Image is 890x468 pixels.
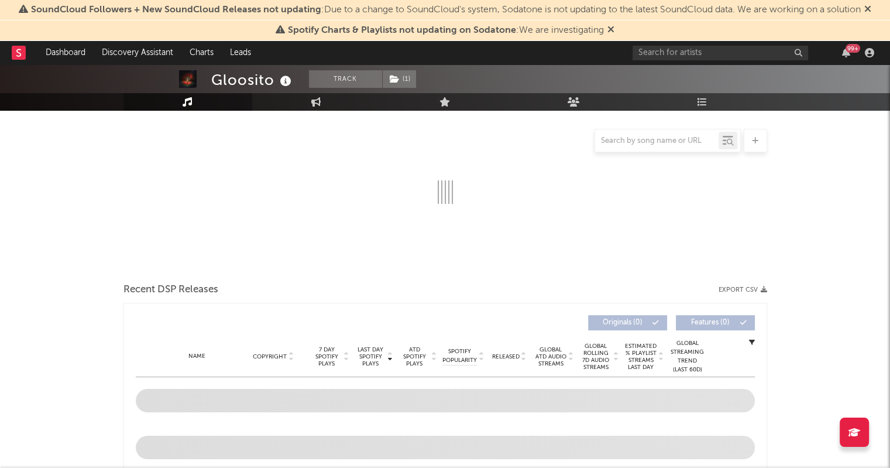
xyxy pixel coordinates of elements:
[311,346,342,367] span: 7 Day Spotify Plays
[288,26,516,35] span: Spotify Charts & Playlists not updating on Sodatone
[625,343,657,371] span: Estimated % Playlist Streams Last Day
[288,26,604,35] span: : We are investigating
[253,353,287,360] span: Copyright
[683,319,737,326] span: Features ( 0 )
[580,343,612,371] span: Global Rolling 7D Audio Streams
[535,346,567,367] span: Global ATD Audio Streams
[31,5,321,15] span: SoundCloud Followers + New SoundCloud Releases not updating
[719,286,767,293] button: Export CSV
[595,136,719,146] input: Search by song name or URL
[37,41,94,64] a: Dashboard
[596,319,650,326] span: Originals ( 0 )
[181,41,222,64] a: Charts
[670,339,705,374] div: Global Streaming Trend (Last 60D)
[864,5,871,15] span: Dismiss
[492,353,520,360] span: Released
[222,41,259,64] a: Leads
[633,46,808,60] input: Search for artists
[309,70,382,88] button: Track
[123,283,218,297] span: Recent DSP Releases
[211,70,294,90] div: Gloosito
[588,315,667,330] button: Originals(0)
[383,70,416,88] button: (1)
[676,315,755,330] button: Features(0)
[94,41,181,64] a: Discovery Assistant
[31,5,861,15] span: : Due to a change to SoundCloud's system, Sodatone is not updating to the latest SoundCloud data....
[842,48,850,57] button: 99+
[607,26,614,35] span: Dismiss
[355,346,386,367] span: Last Day Spotify Plays
[382,70,417,88] span: ( 1 )
[442,347,477,365] span: Spotify Popularity
[159,352,236,361] div: Name
[846,44,860,53] div: 99 +
[399,346,430,367] span: ATD Spotify Plays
